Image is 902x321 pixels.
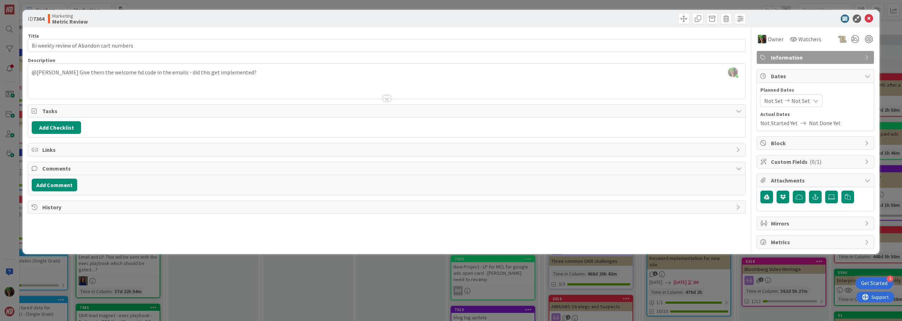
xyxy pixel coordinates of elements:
[32,179,77,191] button: Add Comment
[52,19,88,24] b: Metric Review
[771,139,861,147] span: Block
[855,277,893,289] div: Open Get Started checklist, remaining modules: 4
[798,35,821,43] span: Watchers
[764,97,783,105] span: Not Set
[32,68,742,76] p: @[PERSON_NAME] Give them the welcome hd code in the emails - did this get implemented?
[728,67,738,77] img: zMbp8UmSkcuFrGHA6WMwLokxENeDinhm.jpg
[42,107,733,115] span: Tasks
[760,119,798,127] span: Not Started Yet
[28,57,55,63] span: Description
[52,13,88,19] span: Marketing
[28,33,39,39] label: Title
[771,176,861,185] span: Attachments
[760,86,870,94] span: Planned Dates
[758,35,766,43] img: SL
[791,97,810,105] span: Not Set
[771,238,861,246] span: Metrics
[768,35,784,43] span: Owner
[771,158,861,166] span: Custom Fields
[33,15,44,22] b: 7364
[771,53,861,62] span: Information
[771,72,861,80] span: Dates
[887,276,893,282] div: 4
[42,203,733,211] span: History
[810,158,821,165] span: ( 0/1 )
[771,219,861,228] span: Mirrors
[15,1,32,10] span: Support
[42,146,733,154] span: Links
[861,280,888,287] div: Get Started
[28,39,746,52] input: type card name here...
[42,164,733,173] span: Comments
[809,119,841,127] span: Not Done Yet
[28,14,44,23] span: ID
[760,111,870,118] span: Actual Dates
[32,121,81,134] button: Add Checklist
